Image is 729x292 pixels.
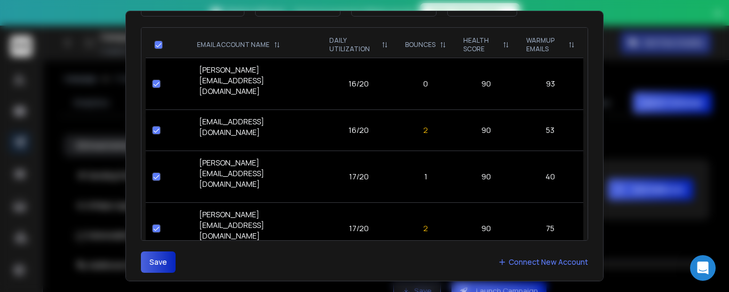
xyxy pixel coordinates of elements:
p: [EMAIL_ADDRESS][DOMAIN_NAME] [199,116,314,138]
td: 16/20 [321,109,397,151]
div: Open Intercom Messenger [690,255,716,281]
td: 16/20 [321,58,397,109]
td: 93 [518,58,583,109]
td: 90 [455,109,517,151]
p: 2 [403,125,448,136]
p: [PERSON_NAME][EMAIL_ADDRESS][DOMAIN_NAME] [199,65,314,97]
p: 0 [403,78,448,89]
td: 53 [518,109,583,151]
td: 90 [455,58,517,109]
